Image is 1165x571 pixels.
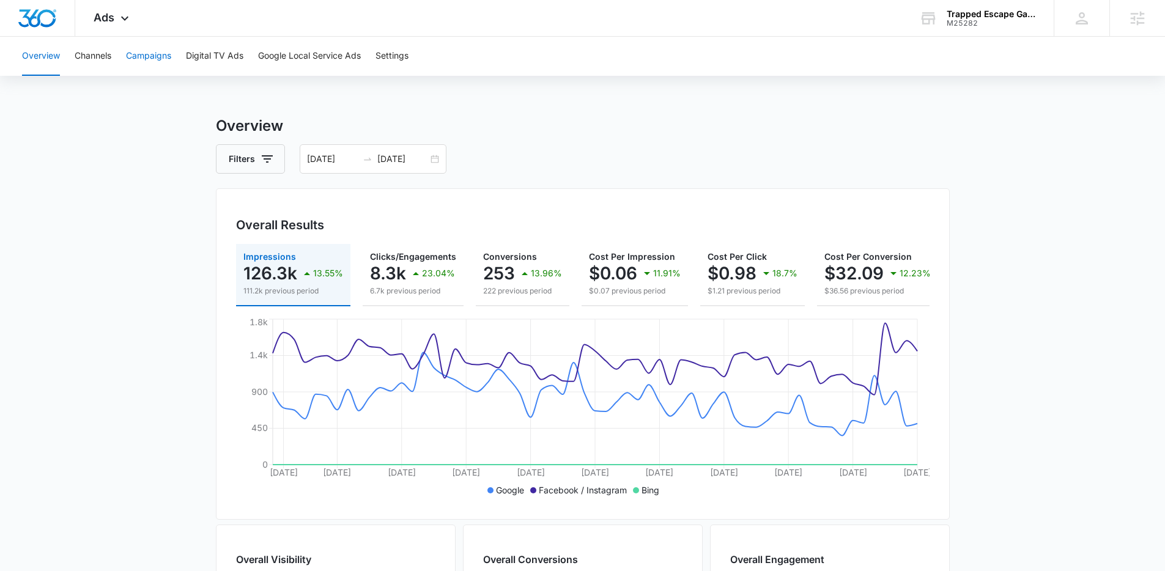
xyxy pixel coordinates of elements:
p: 12.23% [900,269,931,278]
h2: Overall Engagement [730,552,828,567]
span: Ads [94,11,114,24]
tspan: 450 [251,422,268,433]
p: $0.06 [589,263,637,283]
tspan: [DATE] [645,467,673,477]
p: 6.7k previous period [370,285,456,297]
h2: Overall Visibility [236,552,356,567]
tspan: [DATE] [709,467,738,477]
p: 11.91% [653,269,681,278]
tspan: [DATE] [581,467,609,477]
p: $32.09 [824,263,884,283]
tspan: 0 [262,459,268,470]
p: 8.3k [370,263,406,283]
tspan: [DATE] [516,467,544,477]
span: Cost Per Click [708,251,767,262]
tspan: [DATE] [452,467,480,477]
p: 253 [483,263,515,283]
span: Impressions [243,251,296,262]
button: Channels [75,37,111,76]
button: Filters [216,144,285,174]
tspan: [DATE] [774,467,802,477]
p: 18.7% [772,269,797,278]
p: 222 previous period [483,285,562,297]
tspan: [DATE] [269,467,297,477]
p: 23.04% [422,269,455,278]
p: 13.55% [313,269,343,278]
span: Cost Per Conversion [824,251,912,262]
span: Conversions [483,251,537,262]
tspan: [DATE] [323,467,351,477]
p: Facebook / Instagram [539,484,627,496]
button: Campaigns [126,37,171,76]
button: Google Local Service Ads [258,37,361,76]
div: account id [947,19,1036,28]
input: Start date [307,152,358,166]
p: 126.3k [243,263,297,283]
p: $36.56 previous period [824,285,931,297]
tspan: 900 [251,386,268,397]
p: 13.96% [531,269,562,278]
button: Settings [375,37,409,76]
p: $0.98 [708,263,756,283]
span: to [363,154,372,164]
span: swap-right [363,154,372,164]
tspan: 1.8k [250,317,268,327]
button: Overview [22,37,60,76]
p: $0.07 previous period [589,285,681,297]
button: Digital TV Ads [186,37,243,76]
h2: Overall Conversions [483,552,578,567]
p: 111.2k previous period [243,285,343,297]
span: Cost Per Impression [589,251,675,262]
div: account name [947,9,1036,19]
input: End date [377,152,428,166]
tspan: [DATE] [838,467,867,477]
span: Clicks/Engagements [370,251,456,262]
p: Google [496,484,524,496]
h3: Overall Results [236,216,324,234]
tspan: [DATE] [903,467,931,477]
p: Bing [642,484,659,496]
h3: Overview [216,115,950,137]
p: $1.21 previous period [708,285,797,297]
tspan: [DATE] [387,467,415,477]
tspan: 1.4k [250,350,268,360]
